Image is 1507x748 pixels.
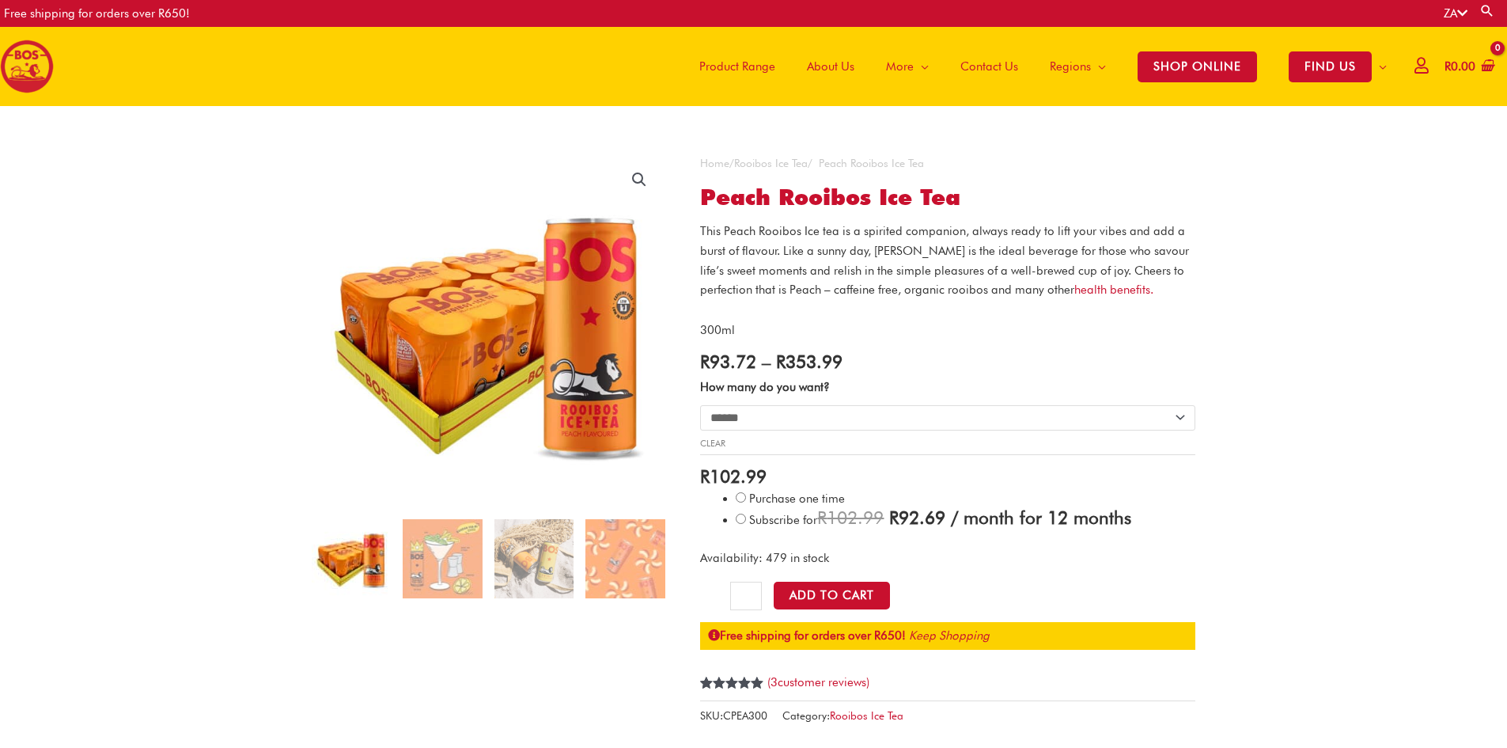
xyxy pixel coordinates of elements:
[807,43,854,90] span: About Us
[683,27,791,106] a: Product Range
[736,514,746,524] input: Subscribe for / month for 12 months
[909,628,990,643] a: Keep Shopping
[1444,6,1467,21] a: ZA
[734,157,808,169] a: Rooibos Ice Tea
[700,321,1195,340] p: 300ml
[1441,49,1495,85] a: View Shopping Cart, empty
[700,154,1195,173] nav: Breadcrumb
[700,706,767,726] span: SKU:
[700,677,764,742] span: Rated out of 5 based on customer ratings
[585,519,665,598] img: Peach Rooibos Ice Tea - Image 4
[960,43,1018,90] span: Contact Us
[708,628,906,643] strong: Free shipping for orders over R650!
[791,27,870,106] a: About Us
[1289,51,1372,82] span: FIND US
[1034,27,1122,106] a: Regions
[945,27,1034,106] a: Contact Us
[817,507,827,528] span: R
[312,519,391,598] img: Peach Rooibos Ice Tea
[403,519,482,598] img: Peach Rooibos Ice Tea - Image 2
[700,157,729,169] a: Home
[700,380,830,394] label: How many do you want?
[699,43,775,90] span: Product Range
[749,513,1131,527] span: Subscribe for
[1074,283,1153,297] a: health benefits.
[700,677,706,707] span: 3
[723,709,767,722] span: CPEA300
[672,27,1403,106] nav: Site Navigation
[782,706,903,726] span: Category:
[767,675,869,689] a: (3customer reviews)
[1138,51,1257,82] span: SHOP ONLINE
[766,551,829,565] span: 479 in stock
[870,27,945,106] a: More
[1445,59,1451,74] span: R
[817,507,884,528] span: 102.99
[736,492,746,503] input: Purchase one time
[951,507,1131,528] span: / month for 12 months
[889,507,945,528] span: 92.69
[1479,3,1495,18] a: Search button
[771,675,778,689] span: 3
[776,351,842,372] bdi: 353.99
[830,709,903,722] a: Rooibos Ice Tea
[1445,59,1475,74] bdi: 0.00
[700,438,725,449] a: Clear options
[700,465,710,487] span: R
[776,351,786,372] span: R
[1122,27,1273,106] a: SHOP ONLINE
[700,465,767,487] bdi: 102.99
[762,351,771,372] span: –
[730,582,761,610] input: Product quantity
[774,582,890,609] button: Add to Cart
[886,43,914,90] span: More
[1050,43,1091,90] span: Regions
[625,165,653,194] a: View full-screen image gallery
[700,222,1195,300] p: This Peach Rooibos Ice tea is a spirited companion, always ready to lift your vibes and add a bur...
[889,507,899,528] span: R
[700,184,1195,211] h1: Peach Rooibos Ice Tea
[494,519,574,598] img: LEMON-PEACH-2-copy
[700,551,763,565] span: Availability:
[700,351,756,372] bdi: 93.72
[700,351,710,372] span: R
[749,492,845,506] span: Purchase one time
